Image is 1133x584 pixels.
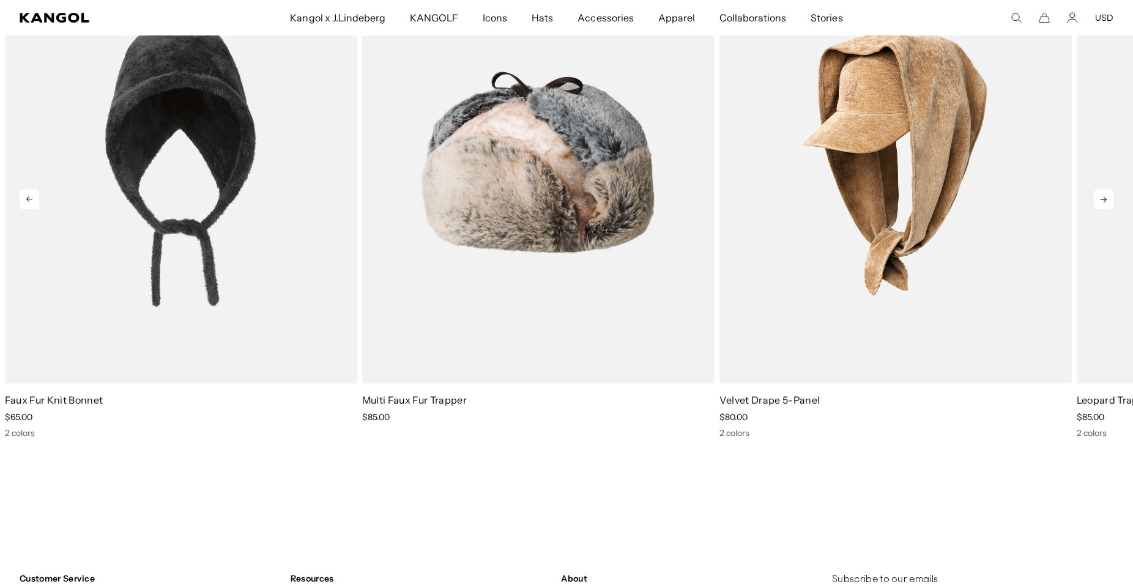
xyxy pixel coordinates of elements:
[719,412,748,423] span: $80.00
[291,573,552,584] h4: Resources
[1039,12,1050,23] button: Cart
[5,394,103,406] a: Faux Fur Knit Bonnet
[719,394,820,406] a: Velvet Drape 5-Panel
[561,573,822,584] h4: About
[362,412,390,423] span: $85.00
[1077,412,1104,423] span: $85.00
[362,394,467,406] a: Multi Faux Fur Trapper
[5,412,32,423] span: $65.00
[1067,12,1078,23] a: Account
[1011,12,1022,23] summary: Search here
[719,427,1072,438] div: 2 colors
[20,13,192,23] a: Kangol
[20,573,281,584] h4: Customer Service
[1095,12,1113,23] button: USD
[5,427,357,438] div: 2 colors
